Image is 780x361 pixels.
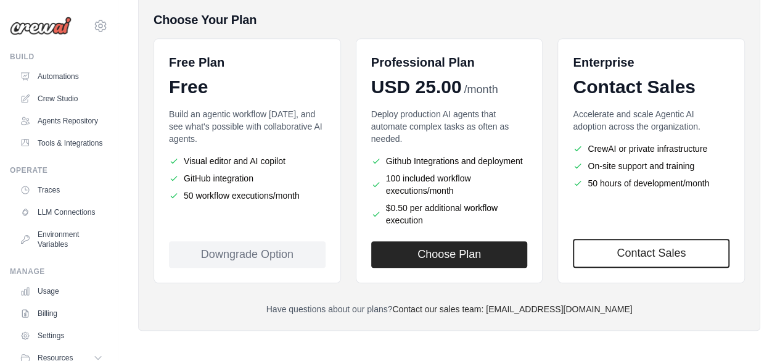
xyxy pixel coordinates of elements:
li: CrewAI or private infrastructure [573,143,729,155]
h6: Professional Plan [371,54,475,71]
div: Contact Sales [573,76,729,98]
a: Contact our sales team: [EMAIL_ADDRESS][DOMAIN_NAME] [392,304,632,314]
div: Downgrade Option [169,241,326,268]
a: Agents Repository [15,111,108,131]
span: USD 25.00 [371,76,462,98]
a: Tools & Integrations [15,133,108,153]
a: Settings [15,326,108,346]
li: 100 included workflow executions/month [371,172,528,197]
li: 50 workflow executions/month [169,189,326,202]
div: Free [169,76,326,98]
p: Have questions about our plans? [154,303,745,315]
a: Environment Variables [15,225,108,254]
a: LLM Connections [15,202,108,222]
a: Automations [15,67,108,86]
li: Github Integrations and deployment [371,155,528,167]
div: Manage [10,267,108,276]
li: Visual editor and AI copilot [169,155,326,167]
span: /month [464,81,498,98]
li: On-site support and training [573,160,729,172]
div: Build [10,52,108,62]
h5: Choose Your Plan [154,11,745,28]
a: Crew Studio [15,89,108,109]
a: Contact Sales [573,239,729,268]
iframe: Chat Widget [718,302,780,361]
li: 50 hours of development/month [573,177,729,189]
p: Build an agentic workflow [DATE], and see what's possible with collaborative AI agents. [169,108,326,145]
li: GitHub integration [169,172,326,185]
a: Usage [15,281,108,301]
button: Choose Plan [371,241,528,268]
img: Logo [10,17,72,35]
h6: Free Plan [169,54,224,71]
p: Deploy production AI agents that automate complex tasks as often as needed. [371,108,528,145]
li: $0.50 per additional workflow execution [371,202,528,226]
a: Traces [15,180,108,200]
div: Operate [10,165,108,175]
p: Accelerate and scale Agentic AI adoption across the organization. [573,108,729,133]
a: Billing [15,304,108,323]
h6: Enterprise [573,54,729,71]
